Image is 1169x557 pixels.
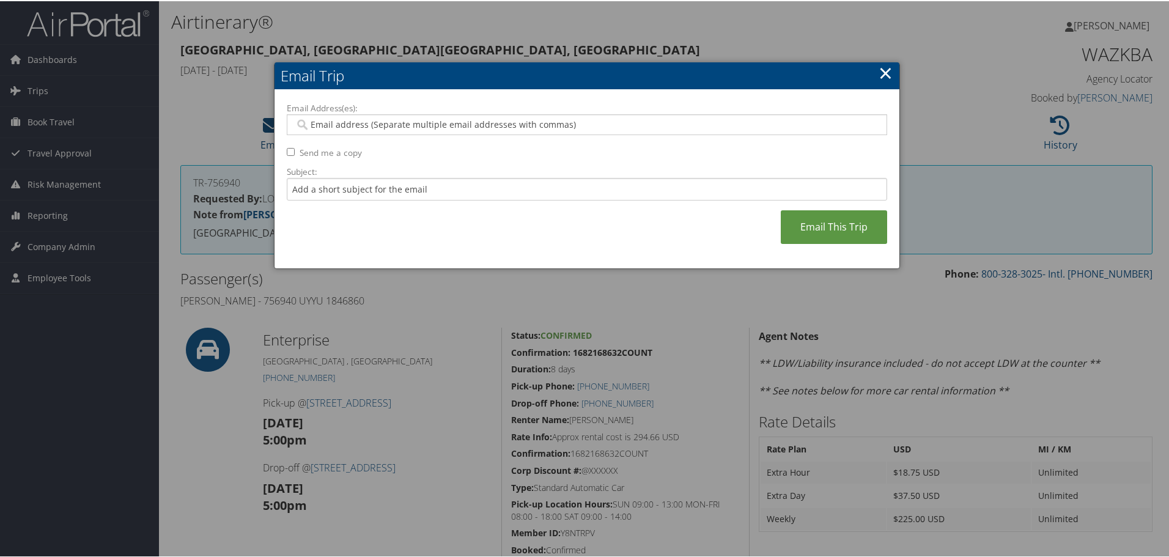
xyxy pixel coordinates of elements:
label: Email Address(es): [287,101,887,113]
input: Add a short subject for the email [287,177,887,199]
label: Subject: [287,164,887,177]
a: × [879,59,893,84]
h2: Email Trip [275,61,899,88]
a: Email This Trip [781,209,887,243]
label: Send me a copy [300,146,362,158]
input: Email address (Separate multiple email addresses with commas) [295,117,879,130]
